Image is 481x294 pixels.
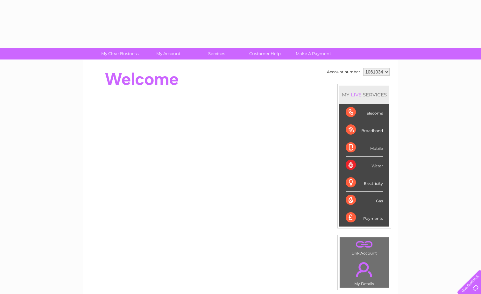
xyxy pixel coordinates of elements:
[94,48,146,59] a: My Clear Business
[346,121,383,139] div: Broadband
[340,237,389,257] td: Link Account
[287,48,340,59] a: Make A Payment
[346,157,383,174] div: Water
[340,257,389,288] td: My Details
[342,239,387,250] a: .
[350,92,363,98] div: LIVE
[239,48,291,59] a: Customer Help
[342,258,387,281] a: .
[142,48,195,59] a: My Account
[190,48,243,59] a: Services
[339,86,389,104] div: MY SERVICES
[346,209,383,226] div: Payments
[346,192,383,209] div: Gas
[346,139,383,157] div: Mobile
[346,104,383,121] div: Telecoms
[346,174,383,192] div: Electricity
[325,66,362,77] td: Account number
